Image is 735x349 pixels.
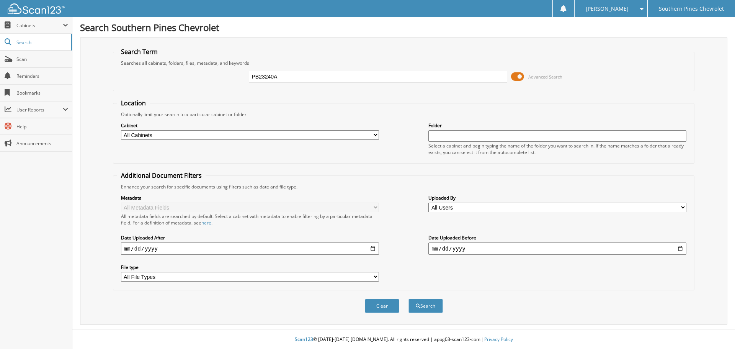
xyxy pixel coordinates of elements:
div: Enhance your search for specific documents using filters such as date and file type. [117,184,691,190]
label: File type [121,264,379,270]
span: Search [16,39,67,46]
input: end [428,242,686,255]
span: Advanced Search [528,74,562,80]
iframe: Chat Widget [697,312,735,349]
label: Metadata [121,195,379,201]
button: Search [408,299,443,313]
span: Help [16,123,68,130]
span: Scan123 [295,336,313,342]
div: Select a cabinet and begin typing the name of the folder you want to search in. If the name match... [428,143,686,156]
span: Reminders [16,73,68,79]
span: Southern Pines Chevrolet [659,7,724,11]
div: All metadata fields are searched by default. Select a cabinet with metadata to enable filtering b... [121,213,379,226]
span: Cabinets [16,22,63,29]
span: User Reports [16,107,63,113]
span: Bookmarks [16,90,68,96]
h1: Search Southern Pines Chevrolet [80,21,727,34]
span: Scan [16,56,68,62]
legend: Search Term [117,48,162,56]
legend: Location [117,99,150,107]
label: Date Uploaded After [121,234,379,241]
a: Privacy Policy [484,336,513,342]
label: Uploaded By [428,195,686,201]
div: Optionally limit your search to a particular cabinet or folder [117,111,691,118]
a: here [201,220,211,226]
button: Clear [365,299,399,313]
span: [PERSON_NAME] [586,7,629,11]
img: scan123-logo-white.svg [8,3,65,14]
input: start [121,242,379,255]
label: Folder [428,122,686,129]
legend: Additional Document Filters [117,171,206,180]
div: Searches all cabinets, folders, files, metadata, and keywords [117,60,691,66]
label: Cabinet [121,122,379,129]
div: © [DATE]-[DATE] [DOMAIN_NAME]. All rights reserved | appg03-scan123-com | [72,330,735,349]
label: Date Uploaded Before [428,234,686,241]
span: Announcements [16,140,68,147]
